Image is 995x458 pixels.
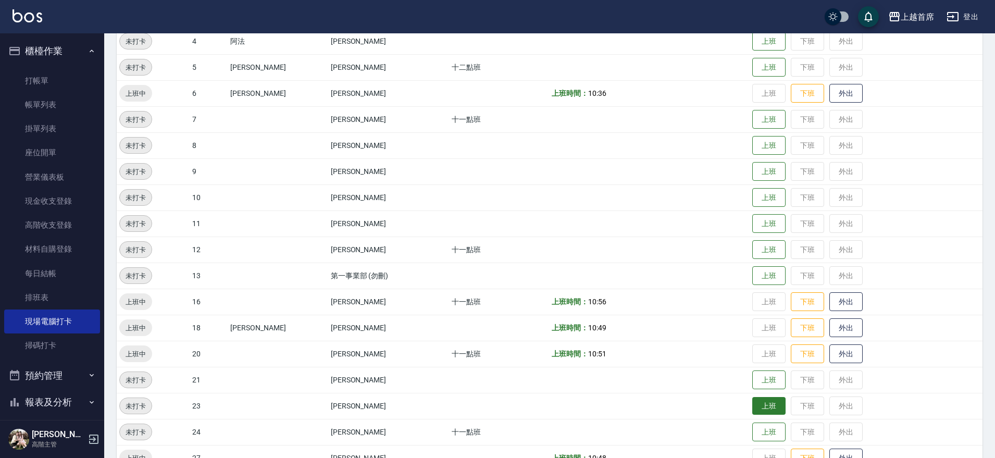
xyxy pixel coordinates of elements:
[449,237,550,263] td: 十一點班
[752,32,786,51] button: 上班
[4,310,100,333] a: 現場電腦打卡
[588,350,606,358] span: 10:51
[4,262,100,286] a: 每日結帳
[552,89,588,97] b: 上班時間：
[8,429,29,450] img: Person
[449,341,550,367] td: 十一點班
[4,286,100,310] a: 排班表
[120,270,152,281] span: 未打卡
[752,110,786,129] button: 上班
[791,318,824,338] button: 下班
[13,9,42,22] img: Logo
[119,88,152,99] span: 上班中
[4,213,100,237] a: 高階收支登錄
[328,211,449,237] td: [PERSON_NAME]
[228,315,328,341] td: [PERSON_NAME]
[190,211,228,237] td: 11
[190,184,228,211] td: 10
[119,323,152,333] span: 上班中
[588,324,606,332] span: 10:49
[190,341,228,367] td: 20
[190,28,228,54] td: 4
[449,54,550,80] td: 十二點班
[942,7,982,27] button: 登出
[328,315,449,341] td: [PERSON_NAME]
[120,427,152,438] span: 未打卡
[190,106,228,132] td: 7
[190,393,228,419] td: 23
[120,192,152,203] span: 未打卡
[119,296,152,307] span: 上班中
[328,419,449,445] td: [PERSON_NAME]
[4,333,100,357] a: 掃碼打卡
[4,165,100,189] a: 營業儀表板
[4,69,100,93] a: 打帳單
[328,184,449,211] td: [PERSON_NAME]
[752,240,786,259] button: 上班
[328,237,449,263] td: [PERSON_NAME]
[552,298,588,306] b: 上班時間：
[228,28,328,54] td: 阿法
[190,263,228,289] td: 13
[190,237,228,263] td: 12
[752,58,786,77] button: 上班
[4,141,100,165] a: 座位開單
[4,389,100,416] button: 報表及分析
[120,140,152,151] span: 未打卡
[752,370,786,390] button: 上班
[328,341,449,367] td: [PERSON_NAME]
[190,315,228,341] td: 18
[228,54,328,80] td: [PERSON_NAME]
[228,80,328,106] td: [PERSON_NAME]
[328,28,449,54] td: [PERSON_NAME]
[4,237,100,261] a: 材料自購登錄
[120,36,152,47] span: 未打卡
[120,114,152,125] span: 未打卡
[190,419,228,445] td: 24
[901,10,934,23] div: 上越首席
[449,419,550,445] td: 十一點班
[4,117,100,141] a: 掛單列表
[552,324,588,332] b: 上班時間：
[829,292,863,312] button: 外出
[190,158,228,184] td: 9
[752,188,786,207] button: 上班
[190,54,228,80] td: 5
[4,362,100,389] button: 預約管理
[752,136,786,155] button: 上班
[752,423,786,442] button: 上班
[829,84,863,103] button: 外出
[328,132,449,158] td: [PERSON_NAME]
[120,244,152,255] span: 未打卡
[752,397,786,415] button: 上班
[4,93,100,117] a: 帳單列表
[449,289,550,315] td: 十一點班
[829,318,863,338] button: 外出
[752,162,786,181] button: 上班
[791,84,824,103] button: 下班
[119,349,152,360] span: 上班中
[328,289,449,315] td: [PERSON_NAME]
[588,89,606,97] span: 10:36
[120,375,152,386] span: 未打卡
[884,6,938,28] button: 上越首席
[328,106,449,132] td: [PERSON_NAME]
[752,266,786,286] button: 上班
[449,106,550,132] td: 十一點班
[328,54,449,80] td: [PERSON_NAME]
[4,416,100,443] button: 客戶管理
[328,393,449,419] td: [PERSON_NAME]
[120,166,152,177] span: 未打卡
[190,289,228,315] td: 16
[190,132,228,158] td: 8
[328,367,449,393] td: [PERSON_NAME]
[32,440,85,449] p: 高階主管
[4,189,100,213] a: 現金收支登錄
[4,38,100,65] button: 櫃檯作業
[328,263,449,289] td: 第一事業部 (勿刪)
[829,344,863,364] button: 外出
[328,80,449,106] td: [PERSON_NAME]
[791,292,824,312] button: 下班
[328,158,449,184] td: [PERSON_NAME]
[190,80,228,106] td: 6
